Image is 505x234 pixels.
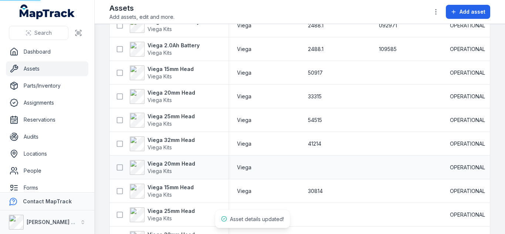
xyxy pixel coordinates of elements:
[34,29,52,37] span: Search
[6,129,88,144] a: Audits
[450,22,485,29] span: OPERATIONAL
[237,69,251,77] span: Viega
[27,219,78,225] strong: [PERSON_NAME] Air
[130,160,195,175] a: Viega 20mm HeadViega Kits
[308,187,323,195] span: 30814
[130,42,200,57] a: Viega 2.0Ah BatteryViega Kits
[308,45,323,53] span: 2488.1
[450,187,485,195] span: OPERATIONAL
[450,140,485,147] span: OPERATIONAL
[237,22,251,29] span: Viega
[148,113,195,120] strong: Viega 25mm Head
[450,93,485,100] span: OPERATIONAL
[109,3,174,13] h2: Assets
[148,42,200,49] strong: Viega 2.0Ah Battery
[237,164,251,171] span: Viega
[6,163,88,178] a: People
[148,26,172,32] span: Viega Kits
[148,97,172,103] span: Viega Kits
[148,136,195,144] strong: Viega 32mm Head
[450,116,485,124] span: OPERATIONAL
[148,65,194,73] strong: Viega 15mm Head
[130,136,195,151] a: Viega 32mm HeadViega Kits
[130,18,200,33] a: Viega 2.0Ah BatteryViega Kits
[446,5,490,19] button: Add asset
[130,65,194,80] a: Viega 15mm HeadViega Kits
[6,95,88,110] a: Assignments
[6,146,88,161] a: Locations
[237,187,251,195] span: Viega
[148,144,172,150] span: Viega Kits
[109,13,174,21] span: Add assets, edit and more.
[308,22,323,29] span: 2488.1
[148,207,195,215] strong: Viega 25mm Head
[379,22,397,29] span: 092971
[20,4,75,19] a: MapTrack
[450,164,485,171] span: OPERATIONAL
[379,45,397,53] span: 109585
[148,89,195,96] strong: Viega 20mm Head
[148,184,194,191] strong: Viega 15mm Head
[237,45,251,53] span: Viega
[130,184,194,199] a: Viega 15mm HeadViega Kits
[130,113,195,128] a: Viega 25mm HeadViega Kits
[450,211,485,218] span: OPERATIONAL
[237,116,251,124] span: Viega
[450,69,485,77] span: OPERATIONAL
[6,61,88,76] a: Assets
[6,112,88,127] a: Reservations
[308,69,323,77] span: 50917
[148,50,172,56] span: Viega Kits
[148,215,172,221] span: Viega Kits
[6,78,88,93] a: Parts/Inventory
[148,121,172,127] span: Viega Kits
[6,180,88,195] a: Forms
[148,160,195,167] strong: Viega 20mm Head
[308,116,322,124] span: 54515
[148,73,172,79] span: Viega Kits
[308,140,321,147] span: 41214
[450,45,485,53] span: OPERATIONAL
[130,89,195,104] a: Viega 20mm HeadViega Kits
[237,93,251,100] span: Viega
[6,44,88,59] a: Dashboard
[9,26,68,40] button: Search
[460,8,485,16] span: Add asset
[148,168,172,174] span: Viega Kits
[148,191,172,198] span: Viega Kits
[308,93,322,100] span: 33315
[230,216,284,222] span: Asset details updated!
[23,198,72,204] strong: Contact MapTrack
[130,207,195,222] a: Viega 25mm HeadViega Kits
[237,140,251,147] span: Viega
